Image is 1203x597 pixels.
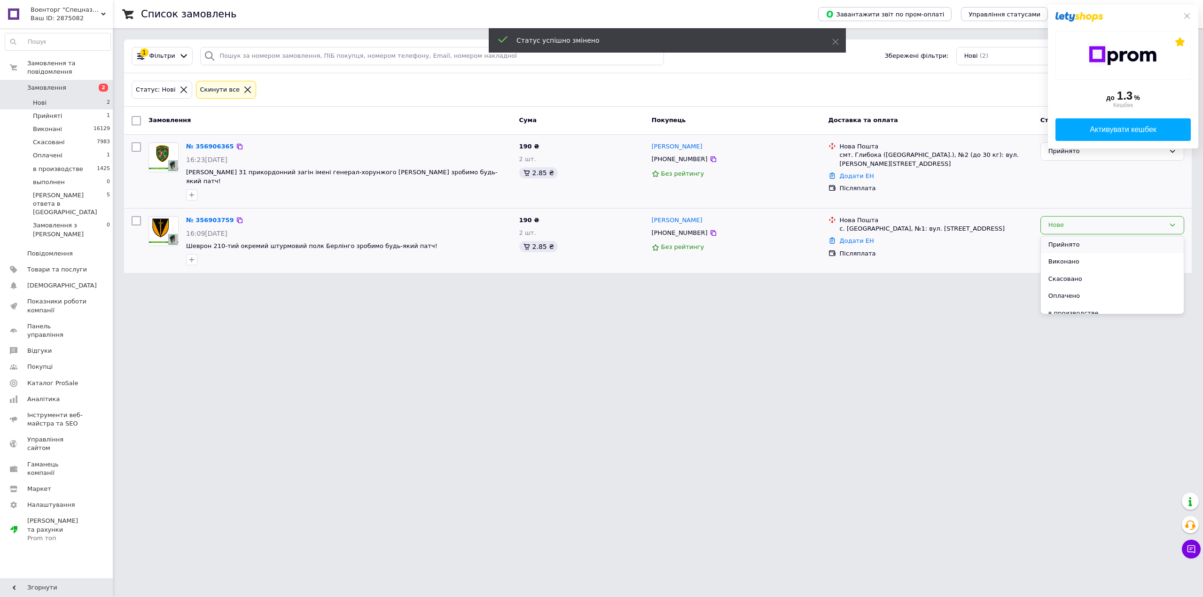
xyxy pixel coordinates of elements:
span: Статус [1040,116,1064,124]
li: Виконано [1041,253,1184,271]
span: Нові [33,99,47,107]
a: Додати ЕН [840,172,874,179]
span: Аналітика [27,395,60,403]
span: [PHONE_NUMBER] [652,155,708,163]
img: Фото товару [149,144,178,171]
span: Завантажити звіт по пром-оплаті [826,10,944,18]
span: 0 [107,221,110,238]
div: Прийнято [1048,147,1165,156]
li: Прийнято [1041,236,1184,254]
div: Статус успішно змінено [516,36,809,45]
span: Гаманець компанії [27,460,87,477]
span: 16129 [94,125,110,133]
span: 1 [107,151,110,160]
span: 0 [107,178,110,186]
span: [PERSON_NAME] ответа в [GEOGRAPHIC_DATA] [33,191,107,217]
span: Оплачені [33,151,62,160]
a: [PERSON_NAME] [652,142,703,151]
div: 2.85 ₴ [519,167,558,178]
li: Скасовано [1041,271,1184,288]
span: 7983 [97,138,110,147]
span: Военторг "Спецназ" - лучший украинский военторг - производитель! [31,6,101,14]
input: Пошук [5,33,110,50]
span: Замовлення з [PERSON_NAME] [33,221,107,238]
span: Фільтри [149,52,175,61]
span: 16:09[DATE] [186,230,227,237]
h1: Список замовлень [141,8,236,20]
button: Управління статусами [961,7,1048,21]
span: 190 ₴ [519,143,539,150]
a: [PERSON_NAME] 31 прикордонний загін імені генерал-хорунжого [PERSON_NAME] зробимо будь-який патч! [186,169,498,185]
a: № 356903759 [186,217,234,224]
div: Післяплата [840,249,1033,258]
span: Скасовані [33,138,65,147]
div: 2.85 ₴ [519,241,558,252]
span: [PHONE_NUMBER] [652,229,708,236]
span: Каталог ProSale [27,379,78,388]
span: 16:23[DATE] [186,156,227,163]
div: Нова Пошта [840,216,1033,225]
a: [PERSON_NAME] [652,216,703,225]
div: Prom топ [27,534,87,543]
span: Управління статусами [969,11,1040,18]
input: Пошук за номером замовлення, ПІБ покупця, номером телефону, Email, номером накладної [200,47,664,65]
span: 5 [107,191,110,217]
span: Товари та послуги [27,265,87,274]
span: [PERSON_NAME] та рахунки [27,517,87,543]
span: Без рейтингу [661,170,704,177]
div: Ваш ID: 2875082 [31,14,113,23]
div: 1 [140,48,148,57]
span: 2 шт. [519,229,536,236]
span: 1425 [97,165,110,173]
a: № 356906365 [186,143,234,150]
span: Прийняті [33,112,62,120]
span: Без рейтингу [661,243,704,250]
div: Нове [1048,220,1165,230]
span: Покупець [652,116,686,124]
div: Післяплата [840,184,1033,193]
span: 2 шт. [519,155,536,163]
div: Нова Пошта [840,142,1033,151]
span: Нові [964,52,978,61]
span: 2 [107,99,110,107]
img: Фото товару [149,217,178,245]
span: (2) [980,52,988,59]
span: Доставка та оплата [828,116,898,124]
span: Інструменти веб-майстра та SEO [27,411,87,428]
span: Управління сайтом [27,435,87,452]
span: 190 ₴ [519,217,539,224]
span: Показники роботи компанії [27,297,87,314]
div: Статус: Нові [134,85,178,95]
span: Збережені фільтри: [885,52,949,61]
span: Покупці [27,363,53,371]
span: 2 [99,84,108,92]
span: Відгуки [27,347,52,355]
span: Панель управління [27,322,87,339]
span: Замовлення та повідомлення [27,59,113,76]
li: Оплачено [1041,287,1184,305]
a: Фото товару [148,142,179,172]
span: Маркет [27,485,51,493]
span: Налаштування [27,501,75,509]
span: выполнен [33,178,65,186]
span: Cума [519,116,537,124]
div: смт. Глибока ([GEOGRAPHIC_DATA].), №2 (до 30 кг): вул. [PERSON_NAME][STREET_ADDRESS] [840,151,1033,168]
li: в производстве [1041,305,1184,322]
span: Замовлення [27,84,66,92]
button: Чат з покупцем [1182,540,1201,558]
div: с. [GEOGRAPHIC_DATA], №1: вул. [STREET_ADDRESS] [840,225,1033,233]
a: Шеврон 210-тий окремий штурмовий полк Берлінго зробимо будь-який патч! [186,242,437,249]
div: Cкинути все [198,85,242,95]
span: Замовлення [148,116,191,124]
a: Фото товару [148,216,179,246]
span: [DEMOGRAPHIC_DATA] [27,281,97,290]
span: 1 [107,112,110,120]
span: Виконані [33,125,62,133]
button: Завантажити звіт по пром-оплаті [818,7,952,21]
a: Додати ЕН [840,237,874,244]
span: Повідомлення [27,249,73,258]
span: в производстве [33,165,83,173]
